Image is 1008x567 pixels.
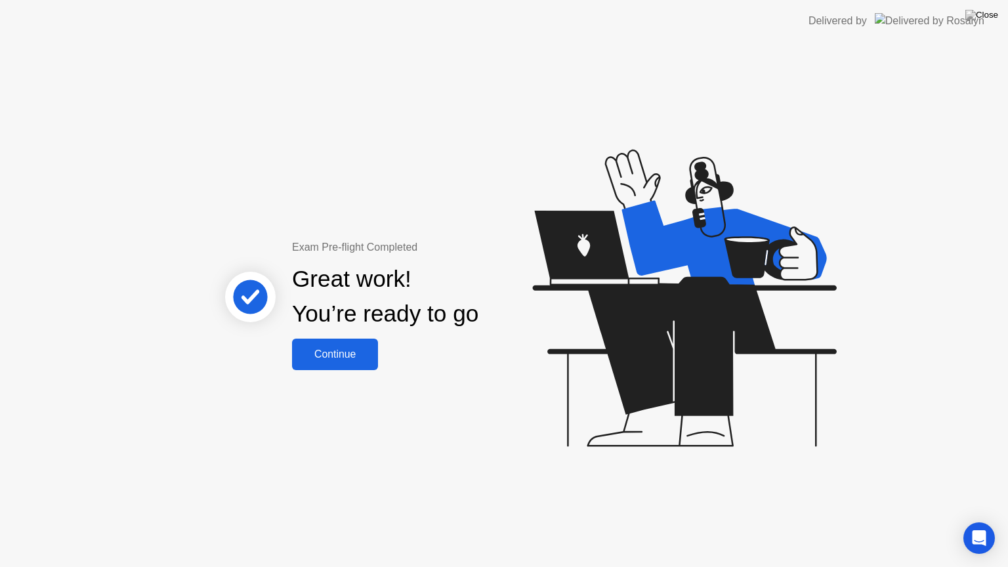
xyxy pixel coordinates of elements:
[965,10,998,20] img: Close
[292,262,478,331] div: Great work! You’re ready to go
[292,240,563,255] div: Exam Pre-flight Completed
[875,13,984,28] img: Delivered by Rosalyn
[808,13,867,29] div: Delivered by
[963,522,995,554] div: Open Intercom Messenger
[292,339,378,370] button: Continue
[296,348,374,360] div: Continue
